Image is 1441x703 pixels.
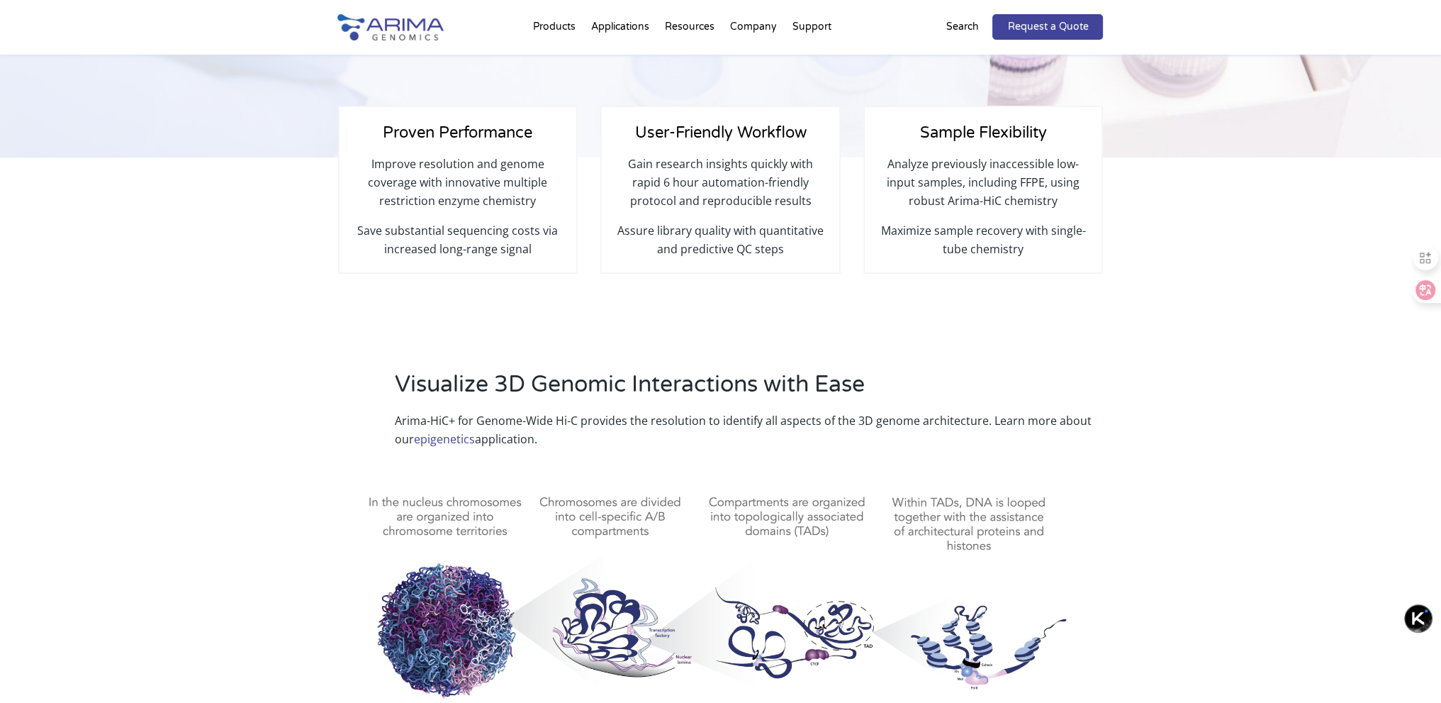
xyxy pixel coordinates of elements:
[4,198,13,207] input: Hi-C
[16,253,71,265] span: Hi-C for FFPE
[314,272,323,281] input: Structural Variant Discovery
[616,155,824,221] p: Gain research insights quickly with rapid 6 hour automation-friendly protocol and reproducible re...
[354,155,562,221] p: Improve resolution and genome coverage with innovative multiple restriction enzyme chemistry
[16,308,143,321] span: Arima Bioinformatics Platform
[920,123,1047,142] span: Sample Flexibility
[4,309,13,318] input: Arima Bioinformatics Platform
[4,216,13,226] input: Capture Hi-C
[327,197,405,210] span: Genome Assembly
[16,234,98,247] span: High Coverage Hi-C
[879,155,1087,221] p: Analyze previously inaccessible low-input samples, including FFPE, using robust Arima-HiC chemistry
[327,234,374,247] span: Epigenetics
[354,221,562,258] p: Save substantial sequencing costs via increased long-range signal
[314,216,323,226] input: Gene Regulation
[314,235,323,244] input: Epigenetics
[314,253,323,262] input: Human Health
[314,198,323,207] input: Genome Assembly
[4,327,13,336] input: Other
[4,290,13,299] input: Library Prep
[616,221,824,258] p: Assure library quality with quantitative and predictive QC steps
[16,289,68,302] span: Library Prep
[395,411,1104,448] p: Arima-HiC+ for Genome-Wide Hi-C provides the resolution to identify all aspects of the 3D genome ...
[414,431,475,447] a: epigenetics
[310,175,434,188] span: What is your area of interest?
[383,123,532,142] span: Proven Performance
[634,123,806,142] span: User-Friendly Workflow
[327,271,444,284] span: Structural Variant Discovery
[16,326,41,339] span: Other
[16,271,104,284] span: Single-Cell Methyl-3C
[4,272,13,281] input: Single-Cell Methyl-3C
[327,253,389,265] span: Human Health
[337,14,444,40] img: Arima-Genomics-logo
[946,18,978,36] p: Search
[879,221,1087,258] p: Maximize sample recovery with single-tube chemistry
[327,216,396,228] span: Gene Regulation
[4,235,13,244] input: High Coverage Hi-C
[16,216,70,228] span: Capture Hi-C
[310,117,332,130] span: State
[314,290,323,299] input: Other
[16,197,34,210] span: Hi-C
[992,14,1103,40] a: Request a Quote
[395,369,1104,411] h2: Visualize 3D Genomic Interactions with Ease
[327,289,352,302] span: Other
[4,253,13,262] input: Hi-C for FFPE
[310,1,354,13] span: Last name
